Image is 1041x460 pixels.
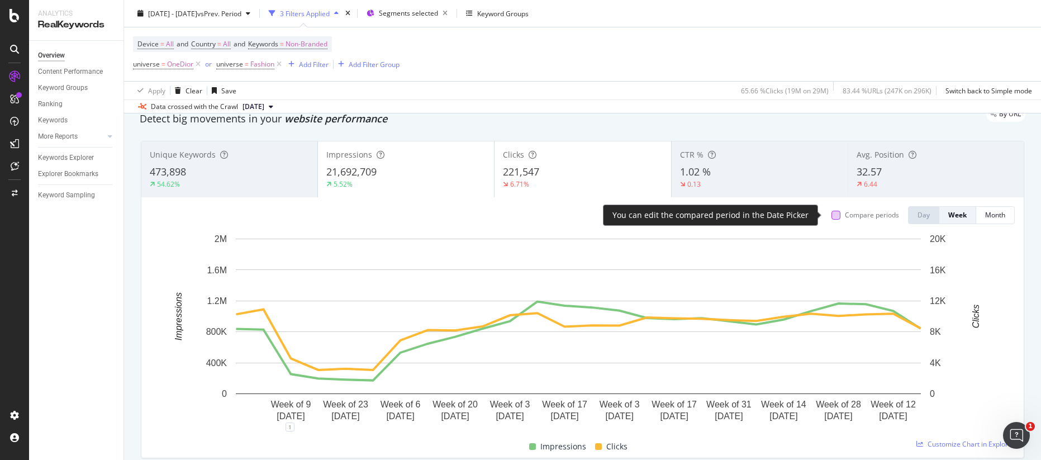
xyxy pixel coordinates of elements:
[948,210,967,220] div: Week
[680,149,703,160] span: CTR %
[930,358,941,368] text: 4K
[864,179,877,189] div: 6.44
[939,206,976,224] button: Week
[150,149,216,160] span: Unique Keywords
[1026,422,1035,431] span: 1
[150,165,186,178] span: 473,898
[148,8,197,18] span: [DATE] - [DATE]
[38,98,63,110] div: Ranking
[264,4,343,22] button: 3 Filters Applied
[38,152,94,164] div: Keywords Explorer
[687,179,701,189] div: 0.13
[280,39,284,49] span: =
[38,66,103,78] div: Content Performance
[166,36,174,52] span: All
[769,411,797,421] text: [DATE]
[38,50,116,61] a: Overview
[971,305,981,329] text: Clicks
[280,8,330,18] div: 3 Filters Applied
[277,411,305,421] text: [DATE]
[386,411,414,421] text: [DATE]
[941,82,1032,99] button: Switch back to Simple mode
[150,233,1006,427] div: A chart.
[217,39,221,49] span: =
[503,149,524,160] span: Clicks
[160,39,164,49] span: =
[38,189,95,201] div: Keyword Sampling
[221,86,236,95] div: Save
[976,206,1015,224] button: Month
[38,18,115,31] div: RealKeywords
[38,115,68,126] div: Keywords
[606,440,628,453] span: Clicks
[930,327,941,336] text: 8K
[999,111,1021,117] span: By URL
[207,296,227,306] text: 1.2M
[706,400,752,409] text: Week of 31
[362,4,452,22] button: Segments selected
[174,292,183,340] text: Impressions
[857,165,882,178] span: 32.57
[248,39,278,49] span: Keywords
[238,100,278,113] button: [DATE]
[540,440,586,453] span: Impressions
[186,86,202,95] div: Clear
[133,59,160,69] span: universe
[542,400,587,409] text: Week of 17
[680,165,711,178] span: 1.02 %
[38,9,115,18] div: Analytics
[379,8,438,18] span: Segments selected
[205,59,212,69] button: or
[985,210,1005,220] div: Month
[715,411,743,421] text: [DATE]
[908,206,939,224] button: Day
[503,165,539,178] span: 221,547
[206,327,227,336] text: 800K
[871,400,916,409] text: Week of 12
[38,152,116,164] a: Keywords Explorer
[349,59,400,69] div: Add Filter Group
[38,168,98,180] div: Explorer Bookmarks
[216,59,243,69] span: universe
[206,358,227,368] text: 400K
[245,59,249,69] span: =
[299,59,329,69] div: Add Filter
[38,50,65,61] div: Overview
[148,86,165,95] div: Apply
[38,98,116,110] a: Ranking
[161,59,165,69] span: =
[38,131,104,143] a: More Reports
[1003,422,1030,449] iframe: Intercom live chat
[381,400,421,409] text: Week of 6
[432,400,478,409] text: Week of 20
[157,179,180,189] div: 54.62%
[945,86,1032,95] div: Switch back to Simple mode
[918,210,930,220] div: Day
[284,58,329,71] button: Add Filter
[207,82,236,99] button: Save
[612,210,809,221] div: You can edit the compared period in the Date Picker
[550,411,578,421] text: [DATE]
[824,411,852,421] text: [DATE]
[223,36,231,52] span: All
[652,400,697,409] text: Week of 17
[879,411,907,421] text: [DATE]
[816,400,861,409] text: Week of 28
[857,149,904,160] span: Avg. Position
[167,56,193,72] span: OneDior
[133,4,255,22] button: [DATE] - [DATE]vsPrev. Period
[222,389,227,399] text: 0
[326,165,377,178] span: 21,692,709
[170,82,202,99] button: Clear
[331,411,359,421] text: [DATE]
[38,189,116,201] a: Keyword Sampling
[207,265,227,274] text: 1.6M
[510,179,529,189] div: 6.71%
[38,115,116,126] a: Keywords
[441,411,469,421] text: [DATE]
[930,296,946,306] text: 12K
[215,234,227,244] text: 2M
[38,168,116,180] a: Explorer Bookmarks
[930,389,935,399] text: 0
[334,58,400,71] button: Add Filter Group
